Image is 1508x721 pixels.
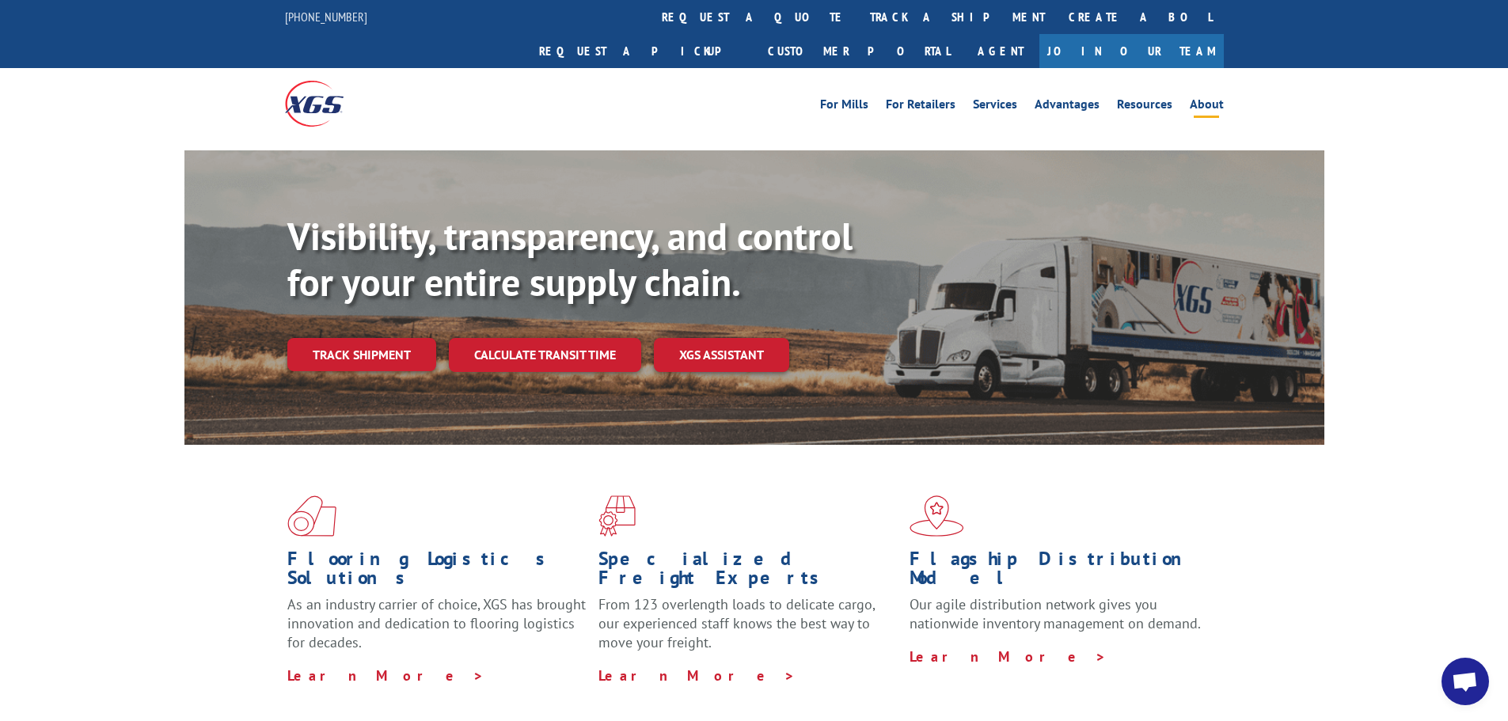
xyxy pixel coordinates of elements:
a: Join Our Team [1039,34,1224,68]
a: Learn More > [287,666,484,685]
p: From 123 overlength loads to delicate cargo, our experienced staff knows the best way to move you... [598,595,898,666]
a: About [1190,98,1224,116]
h1: Specialized Freight Experts [598,549,898,595]
a: For Retailers [886,98,955,116]
a: Calculate transit time [449,338,641,372]
a: Request a pickup [527,34,756,68]
a: XGS ASSISTANT [654,338,789,372]
a: Customer Portal [756,34,962,68]
h1: Flooring Logistics Solutions [287,549,587,595]
img: xgs-icon-total-supply-chain-intelligence-red [287,495,336,537]
a: [PHONE_NUMBER] [285,9,367,25]
b: Visibility, transparency, and control for your entire supply chain. [287,211,853,306]
span: As an industry carrier of choice, XGS has brought innovation and dedication to flooring logistics... [287,595,586,651]
img: xgs-icon-focused-on-flooring-red [598,495,636,537]
a: Learn More > [598,666,796,685]
a: For Mills [820,98,868,116]
a: Resources [1117,98,1172,116]
a: Track shipment [287,338,436,371]
a: Advantages [1035,98,1100,116]
a: Agent [962,34,1039,68]
h1: Flagship Distribution Model [910,549,1209,595]
img: xgs-icon-flagship-distribution-model-red [910,495,964,537]
a: Services [973,98,1017,116]
a: Learn More > [910,647,1107,666]
div: Open chat [1442,658,1489,705]
span: Our agile distribution network gives you nationwide inventory management on demand. [910,595,1201,632]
